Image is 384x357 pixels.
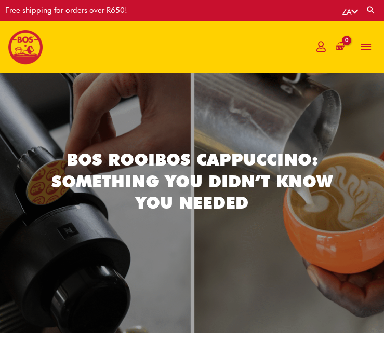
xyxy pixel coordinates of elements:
[334,41,345,52] a: View Shopping Cart, empty
[42,149,343,214] h2: BOS Rooibos Cappuccino: Something You Didn’t Know You Needed
[8,30,43,65] img: BOS logo finals-200px
[5,7,127,15] div: Free shipping for orders over R650!
[366,5,376,15] a: Search button
[342,7,358,17] a: ZA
